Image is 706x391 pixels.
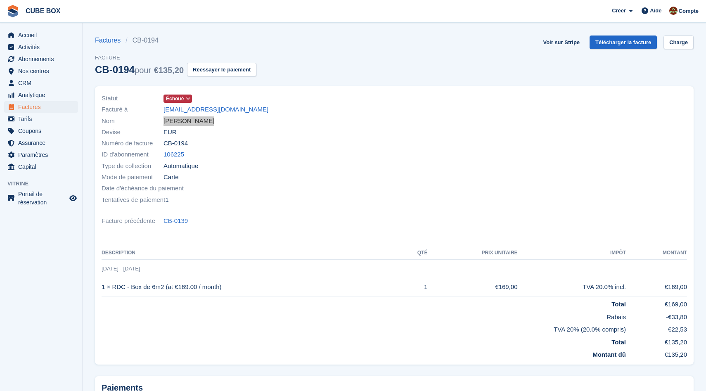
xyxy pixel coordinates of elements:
[165,195,168,205] span: 1
[4,161,78,173] a: menu
[95,36,256,45] nav: breadcrumbs
[626,278,687,296] td: €169,00
[663,36,694,49] a: Charge
[18,137,68,149] span: Assurance
[163,139,188,148] span: CB-0194
[611,339,626,346] strong: Total
[626,334,687,347] td: €135,20
[18,125,68,137] span: Coupons
[102,161,163,171] span: Type de collection
[102,278,402,296] td: 1 × RDC - Box de 6m2 (at €169.00 / month)
[95,64,184,75] div: CB-0194
[18,77,68,89] span: CRM
[679,7,699,15] span: Compte
[68,193,78,203] a: Boutique d'aperçu
[163,105,268,114] a: [EMAIL_ADDRESS][DOMAIN_NAME]
[612,7,626,15] span: Créer
[102,94,163,103] span: Statut
[163,94,192,103] a: Échoué
[18,53,68,65] span: Abonnements
[154,66,184,75] span: €135,20
[95,54,256,62] span: Facture
[4,190,78,206] a: menu
[592,351,626,358] strong: Montant dû
[166,95,184,102] span: Échoué
[669,7,678,15] img: alex soubira
[163,116,214,126] a: [PERSON_NAME]
[4,125,78,137] a: menu
[626,309,687,322] td: -€33,80
[18,149,68,161] span: Paramètres
[4,53,78,65] a: menu
[187,63,256,76] button: Réessayer le paiement
[7,5,19,17] img: stora-icon-8386f47178a22dfd0bd8f6a31ec36ba5ce8667c1dd55bd0f319d3a0aa187defe.svg
[102,195,165,205] span: Tentatives de paiement
[18,101,68,113] span: Factures
[4,29,78,41] a: menu
[163,128,177,137] span: EUR
[4,101,78,113] a: menu
[402,246,428,260] th: Qté
[95,36,126,45] a: Factures
[135,66,151,75] span: pour
[427,278,517,296] td: €169,00
[590,36,657,49] a: Télécharger la facture
[163,216,188,226] a: CB-0139
[18,89,68,101] span: Analytique
[163,161,198,171] span: Automatique
[427,246,517,260] th: Prix unitaire
[163,150,184,159] a: 106225
[518,246,626,260] th: Impôt
[4,149,78,161] a: menu
[540,36,583,49] a: Voir sur Stripe
[518,282,626,292] div: TVA 20.0% incl.
[102,184,184,193] span: Date d'échéance du paiement
[4,65,78,77] a: menu
[18,65,68,77] span: Nos centres
[4,89,78,101] a: menu
[102,105,163,114] span: Facturé à
[102,322,626,334] td: TVA 20% (20.0% compris)
[18,161,68,173] span: Capital
[102,116,163,126] span: Nom
[650,7,661,15] span: Aide
[4,113,78,125] a: menu
[611,301,626,308] strong: Total
[102,216,163,226] span: Facture précédente
[18,113,68,125] span: Tarifs
[102,173,163,182] span: Mode de paiement
[4,77,78,89] a: menu
[402,278,428,296] td: 1
[102,128,163,137] span: Devise
[163,173,179,182] span: Carte
[102,309,626,322] td: Rabais
[626,246,687,260] th: Montant
[18,41,68,53] span: Activités
[18,29,68,41] span: Accueil
[18,190,68,206] span: Portail de réservation
[22,4,64,18] a: CUBE BOX
[626,322,687,334] td: €22,53
[4,137,78,149] a: menu
[102,139,163,148] span: Numéro de facture
[626,296,687,309] td: €169,00
[102,265,140,272] span: [DATE] - [DATE]
[4,41,78,53] a: menu
[102,150,163,159] span: ID d'abonnement
[626,347,687,360] td: €135,20
[102,246,402,260] th: Description
[7,180,82,188] span: Vitrine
